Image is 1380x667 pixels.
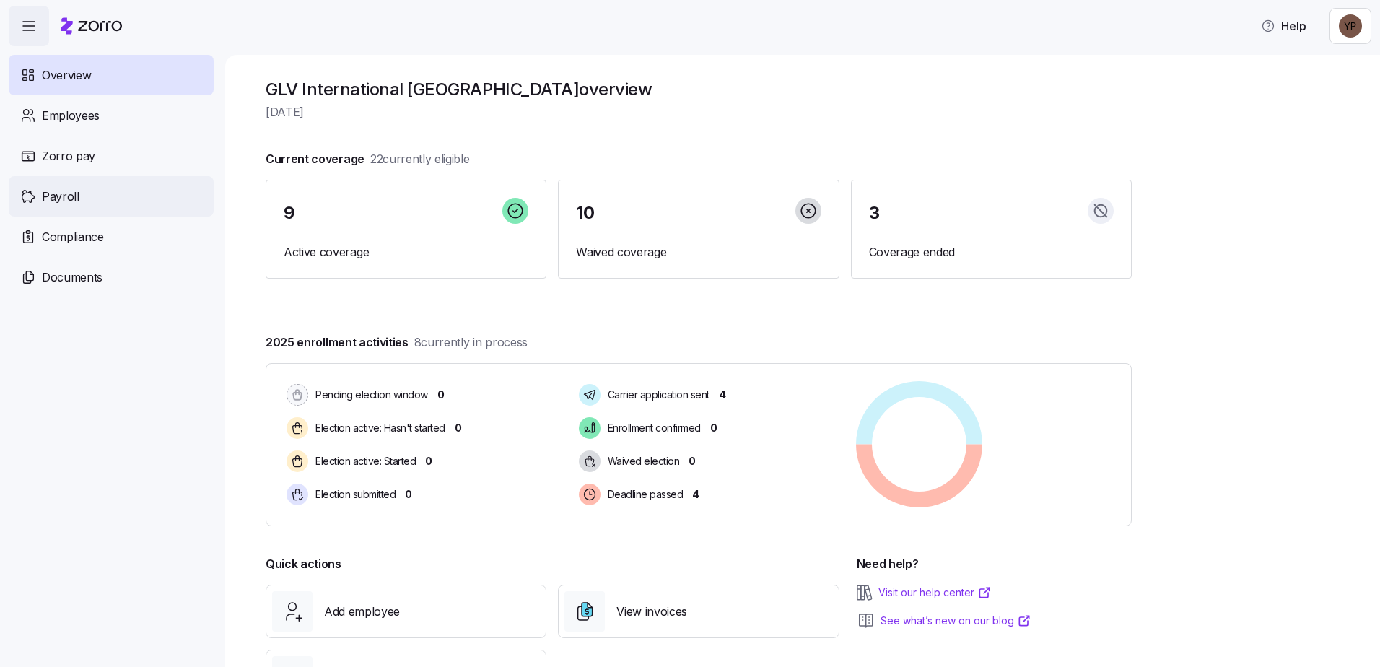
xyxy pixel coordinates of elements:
[266,555,341,573] span: Quick actions
[603,388,709,402] span: Carrier application sent
[42,147,95,165] span: Zorro pay
[878,585,992,600] a: Visit our help center
[869,204,880,222] span: 3
[266,78,1132,100] h1: GLV International [GEOGRAPHIC_DATA] overview
[692,487,699,502] span: 4
[42,269,102,287] span: Documents
[881,614,1031,628] a: See what’s new on our blog
[266,333,528,352] span: 2025 enrollment activities
[266,150,470,168] span: Current coverage
[9,217,214,257] a: Compliance
[603,454,680,468] span: Waived election
[370,150,470,168] span: 22 currently eligible
[869,243,1114,261] span: Coverage ended
[1261,17,1306,35] span: Help
[42,188,79,206] span: Payroll
[576,204,594,222] span: 10
[311,421,445,435] span: Election active: Hasn't started
[576,243,821,261] span: Waived coverage
[266,103,1132,121] span: [DATE]
[603,421,701,435] span: Enrollment confirmed
[603,487,684,502] span: Deadline passed
[616,603,687,621] span: View invoices
[425,454,432,468] span: 0
[719,388,726,402] span: 4
[42,107,100,125] span: Employees
[1339,14,1362,38] img: 1a8d1e34e8936ee5f73660366535aa3c
[324,603,400,621] span: Add employee
[311,454,416,468] span: Election active: Started
[311,388,428,402] span: Pending election window
[42,228,104,246] span: Compliance
[284,204,295,222] span: 9
[42,66,91,84] span: Overview
[9,136,214,176] a: Zorro pay
[689,454,696,468] span: 0
[9,257,214,297] a: Documents
[455,421,462,435] span: 0
[437,388,445,402] span: 0
[1249,12,1318,40] button: Help
[9,176,214,217] a: Payroll
[710,421,717,435] span: 0
[857,555,919,573] span: Need help?
[284,243,528,261] span: Active coverage
[414,333,528,352] span: 8 currently in process
[405,487,412,502] span: 0
[9,55,214,95] a: Overview
[9,95,214,136] a: Employees
[311,487,396,502] span: Election submitted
